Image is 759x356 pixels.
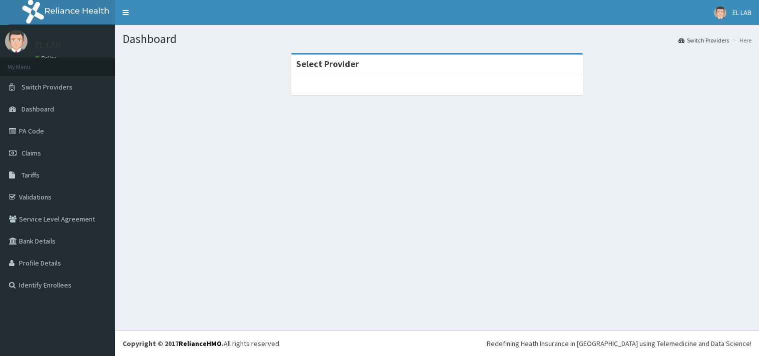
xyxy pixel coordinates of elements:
[35,40,61,49] p: EL LAB
[714,6,726,19] img: User Image
[22,170,40,179] span: Tariffs
[5,30,28,52] img: User Image
[123,339,224,348] strong: Copyright © 2017 .
[22,104,54,113] span: Dashboard
[487,338,751,348] div: Redefining Heath Insurance in [GEOGRAPHIC_DATA] using Telemedicine and Data Science!
[296,58,359,69] strong: Select Provider
[35,54,59,61] a: Online
[732,8,751,17] span: EL LAB
[115,330,759,356] footer: All rights reserved.
[123,32,751,45] h1: Dashboard
[22,148,41,157] span: Claims
[179,339,222,348] a: RelianceHMO
[730,36,751,44] li: Here
[22,82,73,91] span: Switch Providers
[678,36,729,44] a: Switch Providers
